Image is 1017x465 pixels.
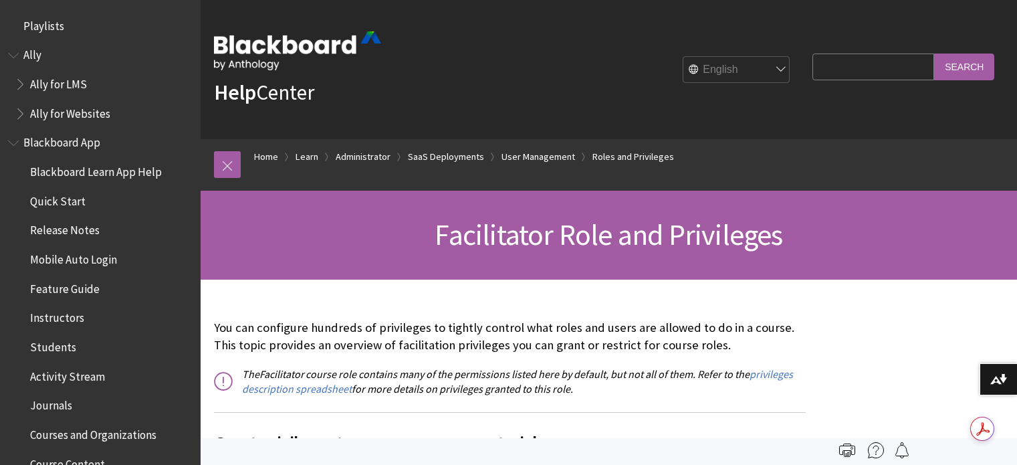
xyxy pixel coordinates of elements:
[23,15,64,33] span: Playlists
[30,365,105,383] span: Activity Stream
[408,149,484,165] a: SaaS Deployments
[683,57,790,84] select: Site Language Selector
[23,44,41,62] span: Ally
[30,190,86,208] span: Quick Start
[839,442,855,458] img: Print
[30,248,117,266] span: Mobile Auto Login
[30,102,110,120] span: Ally for Websites
[296,149,318,165] a: Learn
[30,278,100,296] span: Feature Guide
[242,367,793,396] a: privileges description spreadsheet
[501,149,575,165] a: User Management
[30,219,100,238] span: Release Notes
[214,31,381,70] img: Blackboard by Anthology
[30,395,72,413] span: Journals
[30,161,162,179] span: Blackboard Learn App Help
[435,216,782,253] span: Facilitator Role and Privileges
[30,307,84,325] span: Instructors
[214,367,806,397] p: The course role contains many of the permissions listed here by default, but not all of them. Ref...
[8,15,193,37] nav: Book outline for Playlists
[30,73,87,91] span: Ally for LMS
[868,442,884,458] img: More help
[592,149,674,165] a: Roles and Privileges
[894,442,910,458] img: Follow this page
[336,149,390,165] a: Administrator
[214,319,806,354] p: You can configure hundreds of privileges to tightly control what roles and users are allowed to d...
[934,54,994,80] input: Search
[30,336,76,354] span: Students
[259,367,304,381] span: Facilitator
[214,79,256,106] strong: Help
[30,424,156,442] span: Courses and Organizations
[8,44,193,125] nav: Book outline for Anthology Ally Help
[214,429,806,457] span: Grant privileges to manage course materials
[214,79,314,106] a: HelpCenter
[23,132,100,150] span: Blackboard App
[254,149,278,165] a: Home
